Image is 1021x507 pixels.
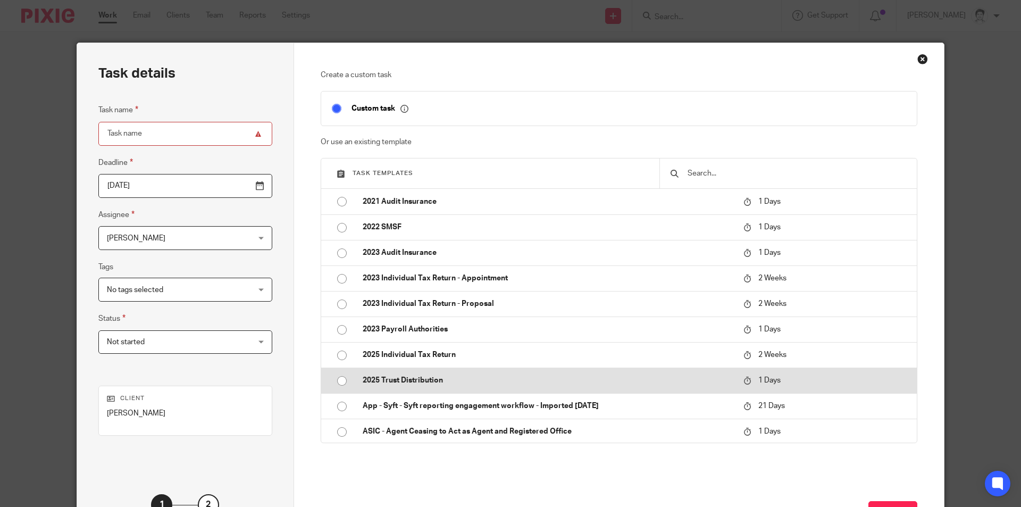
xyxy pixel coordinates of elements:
input: Task name [98,122,272,146]
input: Pick a date [98,174,272,198]
p: Custom task [352,104,408,113]
span: 2 Weeks [758,351,786,359]
p: 2023 Individual Tax Return - Proposal [363,298,733,309]
span: 2 Weeks [758,300,786,307]
p: Or use an existing template [321,137,918,147]
p: 2021 Audit Insurance [363,196,733,207]
label: Deadline [98,156,133,169]
div: Close this dialog window [917,54,928,64]
span: 21 Days [758,402,785,410]
h2: Task details [98,64,175,82]
label: Tags [98,262,113,272]
p: 2023 Payroll Authorities [363,324,733,335]
p: App - Syft - Syft reporting engagement workflow - Imported [DATE] [363,401,733,411]
p: Client [107,394,264,403]
p: 2025 Individual Tax Return [363,350,733,360]
p: [PERSON_NAME] [107,408,264,419]
label: Status [98,312,125,325]
p: 2023 Audit Insurance [363,247,733,258]
span: 1 Days [758,428,781,435]
span: 1 Days [758,249,781,256]
span: 1 Days [758,326,781,333]
span: 1 Days [758,377,781,384]
span: Task templates [353,170,413,176]
p: 2022 SMSF [363,222,733,232]
p: 2023 Individual Tax Return - Appointment [363,273,733,284]
span: 2 Weeks [758,275,786,282]
span: 1 Days [758,198,781,205]
label: Task name [98,104,138,116]
p: 2025 Trust Distribution [363,375,733,386]
label: Assignee [98,209,135,221]
input: Search... [687,168,906,179]
span: Not started [107,338,145,346]
p: Create a custom task [321,70,918,80]
span: No tags selected [107,286,163,294]
span: 1 Days [758,223,781,231]
p: ASIC - Agent Ceasing to Act as Agent and Registered Office [363,426,733,437]
span: [PERSON_NAME] [107,235,165,242]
